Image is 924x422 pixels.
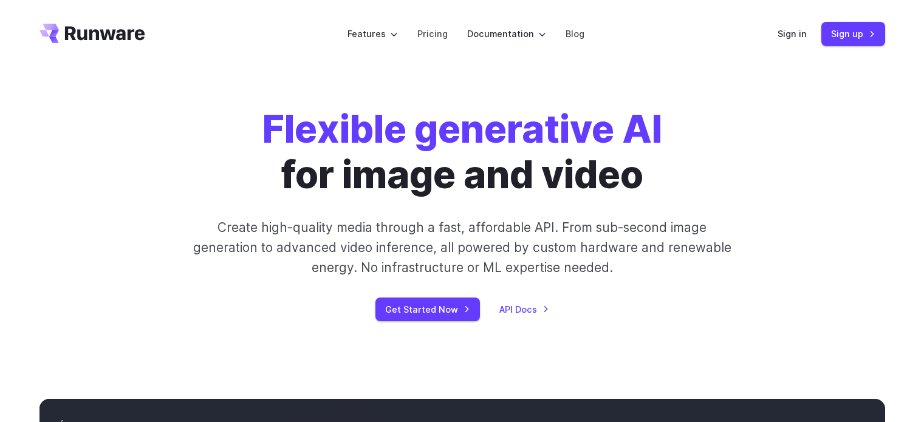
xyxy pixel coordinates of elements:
[347,27,398,41] label: Features
[375,298,480,321] a: Get Started Now
[778,27,807,41] a: Sign in
[821,22,885,46] a: Sign up
[417,27,448,41] a: Pricing
[39,24,145,43] a: Go to /
[191,217,733,278] p: Create high-quality media through a fast, affordable API. From sub-second image generation to adv...
[262,107,662,198] h1: for image and video
[467,27,546,41] label: Documentation
[499,302,549,316] a: API Docs
[566,27,584,41] a: Blog
[262,106,662,152] strong: Flexible generative AI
